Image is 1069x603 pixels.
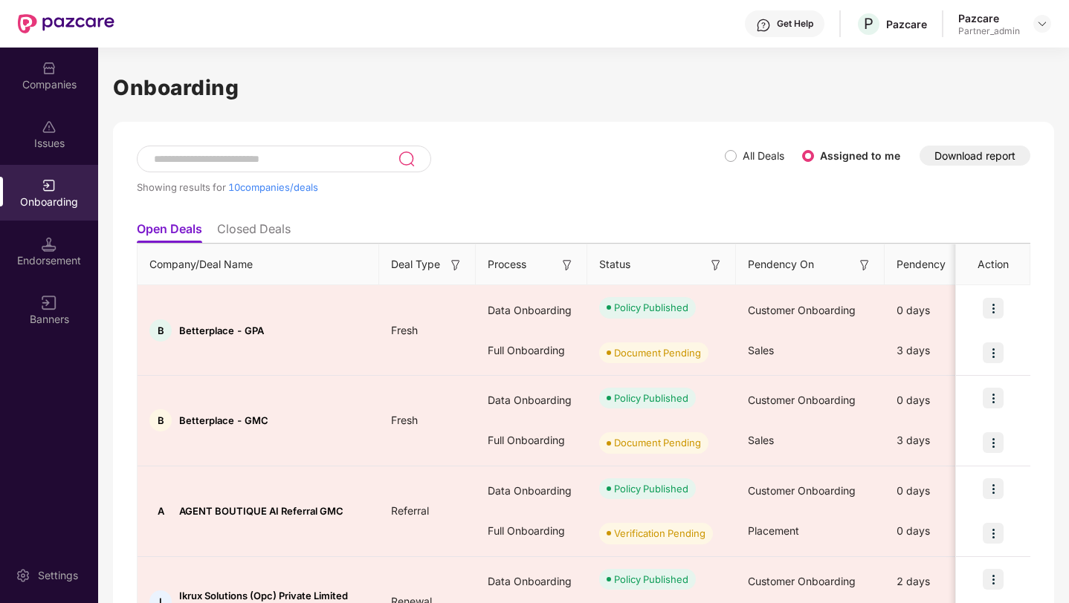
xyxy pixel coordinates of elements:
div: Policy Published [614,391,688,405]
span: Placement [748,524,799,537]
div: Policy Published [614,481,688,496]
div: Document Pending [614,435,701,450]
label: All Deals [743,149,784,162]
button: Download report [920,146,1030,166]
div: B [149,409,172,431]
li: Closed Deals [217,221,291,243]
div: Showing results for [137,181,725,193]
label: Assigned to me [820,149,900,162]
img: icon [983,342,1004,363]
div: A [149,500,172,522]
div: Full Onboarding [476,330,587,371]
img: svg+xml;base64,PHN2ZyB3aWR0aD0iMTQuNSIgaGVpZ2h0PSIxNC41IiB2aWV3Qm94PSIwIDAgMTYgMTYiIGZpbGw9Im5vbm... [42,237,56,252]
img: svg+xml;base64,PHN2ZyB3aWR0aD0iMTYiIGhlaWdodD0iMTYiIHZpZXdCb3g9IjAgMCAxNiAxNiIgZmlsbD0ibm9uZSIgeG... [857,258,872,273]
img: svg+xml;base64,PHN2ZyBpZD0iSXNzdWVzX2Rpc2FibGVkIiB4bWxucz0iaHR0cDovL3d3dy53My5vcmcvMjAwMC9zdmciIH... [42,120,56,134]
img: icon [983,523,1004,544]
span: Sales [748,344,774,356]
img: New Pazcare Logo [18,14,114,33]
img: svg+xml;base64,PHN2ZyBpZD0iSGVscC0zMngzMiIgeG1sbnM9Imh0dHA6Ly93d3cudzMub3JnLzIwMDAvc3ZnIiB3aWR0aD... [756,18,771,33]
img: svg+xml;base64,PHN2ZyB3aWR0aD0iMTYiIGhlaWdodD0iMTYiIHZpZXdCb3g9IjAgMCAxNiAxNiIgZmlsbD0ibm9uZSIgeG... [448,258,463,273]
span: Pendency On [748,256,814,273]
div: Pazcare [886,17,927,31]
span: Betterplace - GPA [179,325,264,336]
img: icon [983,478,1004,499]
div: 0 days [885,380,996,420]
th: Action [956,244,1030,285]
span: Deal Type [391,256,440,273]
img: svg+xml;base64,PHN2ZyB3aWR0aD0iMTYiIGhlaWdodD0iMTYiIHZpZXdCb3g9IjAgMCAxNiAxNiIgZmlsbD0ibm9uZSIgeG... [708,258,723,273]
img: svg+xml;base64,PHN2ZyBpZD0iRHJvcGRvd24tMzJ4MzIiIHhtbG5zPSJodHRwOi8vd3d3LnczLm9yZy8yMDAwL3N2ZyIgd2... [1036,18,1048,30]
div: Settings [33,568,83,583]
th: Pendency [885,244,996,285]
img: svg+xml;base64,PHN2ZyBpZD0iQ29tcGFuaWVzIiB4bWxucz0iaHR0cDovL3d3dy53My5vcmcvMjAwMC9zdmciIHdpZHRoPS... [42,61,56,76]
div: Full Onboarding [476,420,587,460]
div: Policy Published [614,572,688,587]
span: Fresh [379,324,430,336]
img: icon [983,388,1004,408]
span: Customer Onboarding [748,394,856,406]
span: Fresh [379,414,430,426]
li: Open Deals [137,221,202,243]
div: Full Onboarding [476,511,587,551]
div: Partner_admin [958,25,1020,37]
div: Document Pending [614,345,701,360]
span: Betterplace - GMC [179,414,268,426]
div: Get Help [777,18,813,30]
div: 2 days [885,561,996,602]
div: Data Onboarding [476,561,587,602]
div: 3 days [885,330,996,371]
div: Data Onboarding [476,380,587,420]
img: svg+xml;base64,PHN2ZyBpZD0iU2V0dGluZy0yMHgyMCIgeG1sbnM9Imh0dHA6Ly93d3cudzMub3JnLzIwMDAvc3ZnIiB3aW... [16,568,30,583]
img: svg+xml;base64,PHN2ZyB3aWR0aD0iMTYiIGhlaWdodD0iMTYiIHZpZXdCb3g9IjAgMCAxNiAxNiIgZmlsbD0ibm9uZSIgeG... [560,258,575,273]
h1: Onboarding [113,71,1054,104]
div: 0 days [885,511,996,551]
div: Data Onboarding [476,471,587,511]
div: B [149,319,172,342]
span: Customer Onboarding [748,575,856,587]
div: Data Onboarding [476,290,587,330]
div: Policy Published [614,300,688,315]
th: Company/Deal Name [138,244,379,285]
div: Pazcare [958,11,1020,25]
img: icon [983,432,1004,453]
span: Referral [379,504,441,517]
span: Customer Onboarding [748,304,856,316]
div: Verification Pending [614,526,705,541]
span: AGENT BOUTIQUE AI Referral GMC [179,505,343,517]
span: Pendency [897,256,972,273]
span: P [864,15,873,33]
span: Process [488,256,526,273]
img: icon [983,569,1004,590]
div: 3 days [885,420,996,460]
span: Status [599,256,630,273]
span: Sales [748,434,774,446]
img: svg+xml;base64,PHN2ZyB3aWR0aD0iMjAiIGhlaWdodD0iMjAiIHZpZXdCb3g9IjAgMCAyMCAyMCIgZmlsbD0ibm9uZSIgeG... [42,178,56,193]
div: 0 days [885,290,996,330]
div: 0 days [885,471,996,511]
img: svg+xml;base64,PHN2ZyB3aWR0aD0iMTYiIGhlaWdodD0iMTYiIHZpZXdCb3g9IjAgMCAxNiAxNiIgZmlsbD0ibm9uZSIgeG... [42,296,56,310]
span: Customer Onboarding [748,484,856,497]
img: icon [983,298,1004,319]
span: 10 companies/deals [228,181,318,193]
img: svg+xml;base64,PHN2ZyB3aWR0aD0iMjQiIGhlaWdodD0iMjUiIHZpZXdCb3g9IjAgMCAyNCAyNSIgZmlsbD0ibm9uZSIgeG... [398,150,415,168]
